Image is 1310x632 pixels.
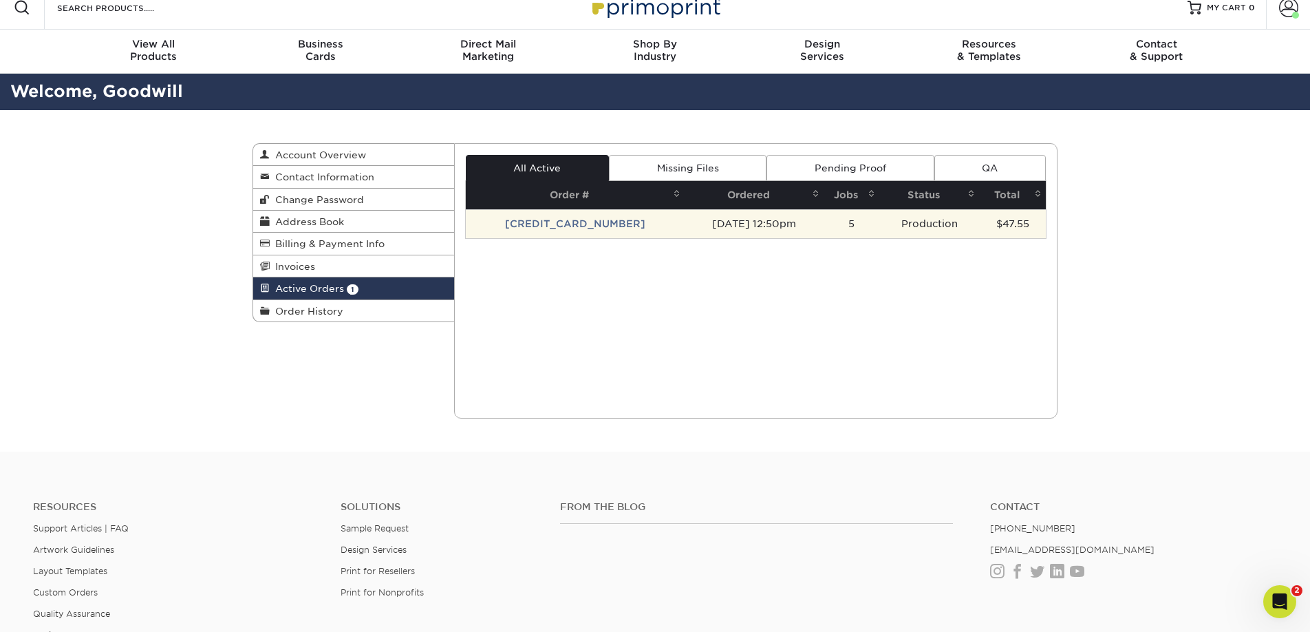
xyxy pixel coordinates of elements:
span: Order History [270,306,343,317]
span: Change Password [270,194,364,205]
div: & Support [1073,38,1240,63]
th: Status [879,181,979,209]
a: All Active [466,155,609,181]
a: View AllProducts [70,30,237,74]
a: QA [934,155,1046,181]
h4: Solutions [341,501,539,513]
a: Sample Request [341,523,409,534]
td: 5 [824,209,879,238]
div: Services [738,38,905,63]
span: Billing & Payment Info [270,238,385,249]
td: [CREDIT_CARD_NUMBER] [466,209,685,238]
a: Contact [990,501,1277,513]
th: Total [979,181,1046,209]
a: Custom Orders [33,587,98,598]
h4: From the Blog [560,501,953,513]
span: 2 [1291,585,1302,596]
th: Jobs [824,181,879,209]
a: BusinessCards [237,30,405,74]
a: Active Orders 1 [253,277,454,299]
a: Support Articles | FAQ [33,523,129,534]
a: Billing & Payment Info [253,233,454,255]
div: Industry [572,38,739,63]
span: Design [738,38,905,50]
td: [DATE] 12:50pm [685,209,824,238]
a: Order History [253,300,454,322]
a: Print for Nonprofits [341,587,424,598]
a: Pending Proof [766,155,934,181]
span: Contact Information [270,171,374,182]
a: Design Services [341,545,407,555]
span: 0 [1249,3,1255,12]
span: MY CART [1207,2,1246,14]
div: Marketing [405,38,572,63]
a: Resources& Templates [905,30,1073,74]
span: Contact [1073,38,1240,50]
th: Ordered [685,181,824,209]
a: Change Password [253,189,454,211]
a: Contact& Support [1073,30,1240,74]
a: Shop ByIndustry [572,30,739,74]
span: Business [237,38,405,50]
a: Artwork Guidelines [33,545,114,555]
iframe: Intercom live chat [1263,585,1296,618]
a: Contact Information [253,166,454,188]
td: $47.55 [979,209,1046,238]
a: Address Book [253,211,454,233]
span: Direct Mail [405,38,572,50]
div: & Templates [905,38,1073,63]
div: Products [70,38,237,63]
a: [PHONE_NUMBER] [990,523,1075,534]
h4: Resources [33,501,320,513]
span: Invoices [270,261,315,272]
a: Invoices [253,255,454,277]
a: Layout Templates [33,566,107,576]
a: [EMAIL_ADDRESS][DOMAIN_NAME] [990,545,1155,555]
a: Missing Files [609,155,766,181]
a: DesignServices [738,30,905,74]
a: Account Overview [253,144,454,166]
a: Direct MailMarketing [405,30,572,74]
a: Print for Resellers [341,566,415,576]
td: Production [879,209,979,238]
span: View All [70,38,237,50]
span: Active Orders [270,283,344,294]
span: 1 [347,284,358,295]
span: Account Overview [270,149,366,160]
div: Cards [237,38,405,63]
span: Address Book [270,216,344,227]
span: Shop By [572,38,739,50]
th: Order # [466,181,685,209]
a: Quality Assurance [33,609,110,619]
span: Resources [905,38,1073,50]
